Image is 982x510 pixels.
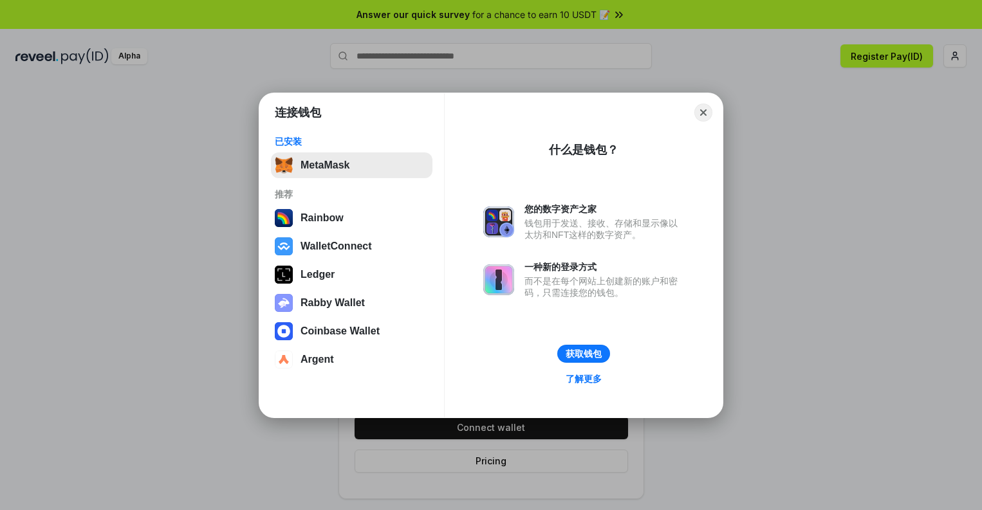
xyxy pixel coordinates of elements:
img: svg+xml,%3Csvg%20xmlns%3D%22http%3A%2F%2Fwww.w3.org%2F2000%2Fsvg%22%20fill%3D%22none%22%20viewBox... [275,294,293,312]
div: Argent [301,354,334,365]
h1: 连接钱包 [275,105,321,120]
div: Ledger [301,269,335,280]
div: WalletConnect [301,241,372,252]
div: 什么是钱包？ [549,142,618,158]
button: 获取钱包 [557,345,610,363]
div: 钱包用于发送、接收、存储和显示像以太坊和NFT这样的数字资产。 [524,217,684,241]
div: 已安装 [275,136,429,147]
button: Argent [271,347,432,372]
div: 而不是在每个网站上创建新的账户和密码，只需连接您的钱包。 [524,275,684,298]
div: Rabby Wallet [301,297,365,309]
img: svg+xml,%3Csvg%20fill%3D%22none%22%20height%3D%2233%22%20viewBox%3D%220%200%2035%2033%22%20width%... [275,156,293,174]
div: MetaMask [301,159,349,171]
button: Ledger [271,262,432,287]
img: svg+xml,%3Csvg%20xmlns%3D%22http%3A%2F%2Fwww.w3.org%2F2000%2Fsvg%22%20width%3D%2228%22%20height%3... [275,266,293,284]
img: svg+xml,%3Csvg%20width%3D%2228%22%20height%3D%2228%22%20viewBox%3D%220%200%2028%2028%22%20fill%3D... [275,322,293,340]
button: WalletConnect [271,233,432,259]
div: 推荐 [275,188,429,200]
img: svg+xml,%3Csvg%20xmlns%3D%22http%3A%2F%2Fwww.w3.org%2F2000%2Fsvg%22%20fill%3D%22none%22%20viewBox... [483,206,514,237]
div: 获取钱包 [566,348,602,360]
img: svg+xml,%3Csvg%20xmlns%3D%22http%3A%2F%2Fwww.w3.org%2F2000%2Fsvg%22%20fill%3D%22none%22%20viewBox... [483,264,514,295]
img: svg+xml,%3Csvg%20width%3D%2228%22%20height%3D%2228%22%20viewBox%3D%220%200%2028%2028%22%20fill%3D... [275,237,293,255]
img: svg+xml,%3Csvg%20width%3D%2228%22%20height%3D%2228%22%20viewBox%3D%220%200%2028%2028%22%20fill%3D... [275,351,293,369]
button: Rainbow [271,205,432,231]
button: Coinbase Wallet [271,318,432,344]
div: Rainbow [301,212,344,224]
a: 了解更多 [558,370,609,387]
div: Coinbase Wallet [301,325,380,337]
button: MetaMask [271,152,432,178]
div: 了解更多 [566,373,602,385]
button: Close [694,104,712,122]
button: Rabby Wallet [271,290,432,316]
div: 一种新的登录方式 [524,261,684,273]
img: svg+xml,%3Csvg%20width%3D%22120%22%20height%3D%22120%22%20viewBox%3D%220%200%20120%20120%22%20fil... [275,209,293,227]
div: 您的数字资产之家 [524,203,684,215]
